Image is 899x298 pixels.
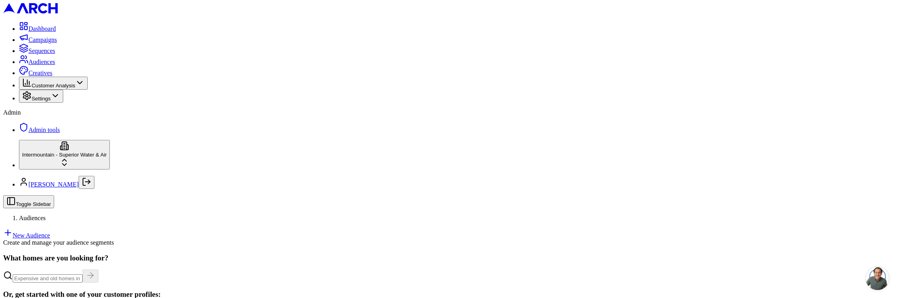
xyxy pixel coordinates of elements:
[16,201,51,207] span: Toggle Sidebar
[866,266,890,290] a: Open chat
[19,36,57,43] a: Campaigns
[19,215,46,221] span: Audiences
[28,58,55,65] span: Audiences
[19,47,55,54] a: Sequences
[19,90,63,103] button: Settings
[3,239,896,246] div: Create and manage your audience segments
[79,176,94,189] button: Log out
[13,274,83,283] input: Expensive and old homes in greater SF Bay Area
[19,126,60,133] a: Admin tools
[3,232,50,239] a: New Audience
[19,58,55,65] a: Audiences
[28,70,52,76] span: Creatives
[22,152,107,158] span: Intermountain - Superior Water & Air
[19,25,56,32] a: Dashboard
[32,83,75,89] span: Customer Analysis
[19,70,52,76] a: Creatives
[3,215,896,222] nav: breadcrumb
[19,77,88,90] button: Customer Analysis
[28,25,56,32] span: Dashboard
[32,96,51,102] span: Settings
[3,109,896,116] div: Admin
[28,126,60,133] span: Admin tools
[3,195,54,208] button: Toggle Sidebar
[19,140,110,170] button: Intermountain - Superior Water & Air
[28,181,79,188] a: [PERSON_NAME]
[28,47,55,54] span: Sequences
[3,254,896,262] h3: What homes are you looking for?
[28,36,57,43] span: Campaigns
